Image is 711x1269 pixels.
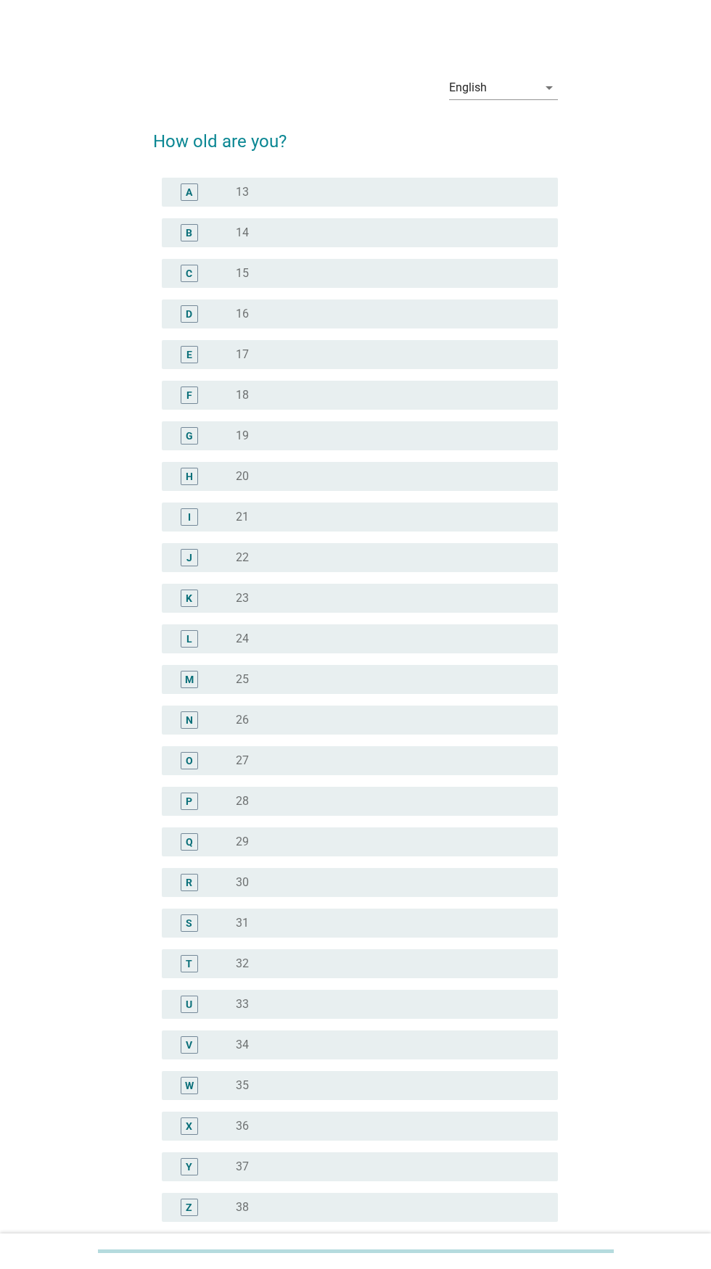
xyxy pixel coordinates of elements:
div: O [186,753,193,768]
label: 14 [236,226,249,240]
div: H [186,468,193,484]
div: C [186,265,192,281]
label: 33 [236,997,249,1012]
label: 35 [236,1078,249,1093]
div: Z [186,1199,192,1215]
div: T [186,956,192,971]
label: 28 [236,794,249,809]
label: 21 [236,510,249,524]
div: K [186,590,192,605]
div: D [186,306,192,321]
label: 15 [236,266,249,281]
label: 24 [236,632,249,646]
div: B [186,225,192,240]
div: L [186,631,192,646]
label: 16 [236,307,249,321]
div: F [186,387,192,402]
label: 34 [236,1038,249,1052]
label: 26 [236,713,249,727]
div: I [188,509,191,524]
div: Y [186,1159,192,1174]
div: P [186,793,192,809]
label: 37 [236,1160,249,1174]
div: Q [186,834,193,849]
div: S [186,915,192,930]
div: U [186,996,192,1012]
label: 30 [236,875,249,890]
label: 38 [236,1200,249,1215]
label: 29 [236,835,249,849]
i: arrow_drop_down [541,79,558,96]
label: 18 [236,388,249,402]
label: 20 [236,469,249,484]
label: 13 [236,185,249,199]
label: 25 [236,672,249,687]
div: X [186,1118,192,1133]
h2: How old are you? [153,114,557,154]
div: W [185,1078,194,1093]
div: M [185,671,194,687]
div: V [186,1037,192,1052]
label: 19 [236,429,249,443]
div: A [186,184,192,199]
label: 17 [236,347,249,362]
label: 23 [236,591,249,605]
div: G [186,428,193,443]
label: 36 [236,1119,249,1133]
label: 32 [236,956,249,971]
label: 22 [236,550,249,565]
div: N [186,712,193,727]
label: 31 [236,916,249,930]
label: 27 [236,753,249,768]
div: E [186,347,192,362]
div: J [186,550,192,565]
div: R [186,875,192,890]
div: English [449,81,487,94]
